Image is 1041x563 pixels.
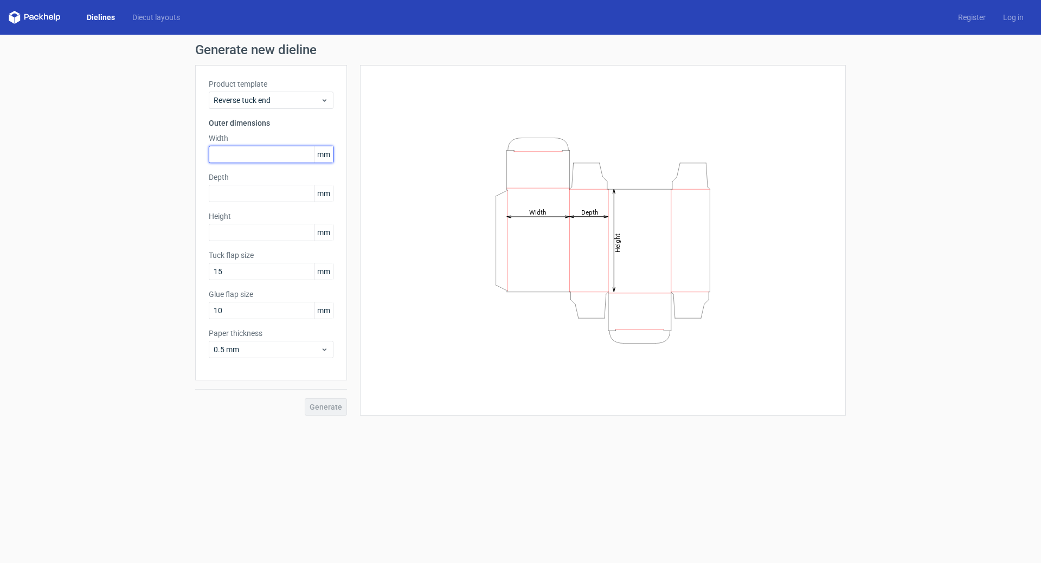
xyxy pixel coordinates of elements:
span: Reverse tuck end [214,95,320,106]
tspan: Depth [581,208,599,216]
h1: Generate new dieline [195,43,846,56]
span: mm [314,185,333,202]
label: Height [209,211,333,222]
tspan: Width [529,208,547,216]
a: Register [949,12,994,23]
span: mm [314,263,333,280]
span: mm [314,146,333,163]
label: Glue flap size [209,289,333,300]
label: Paper thickness [209,328,333,339]
a: Log in [994,12,1032,23]
a: Dielines [78,12,124,23]
span: mm [314,302,333,319]
tspan: Height [614,233,621,252]
label: Product template [209,79,333,89]
span: 0.5 mm [214,344,320,355]
label: Width [209,133,333,144]
span: mm [314,224,333,241]
label: Tuck flap size [209,250,333,261]
label: Depth [209,172,333,183]
a: Diecut layouts [124,12,189,23]
h3: Outer dimensions [209,118,333,128]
